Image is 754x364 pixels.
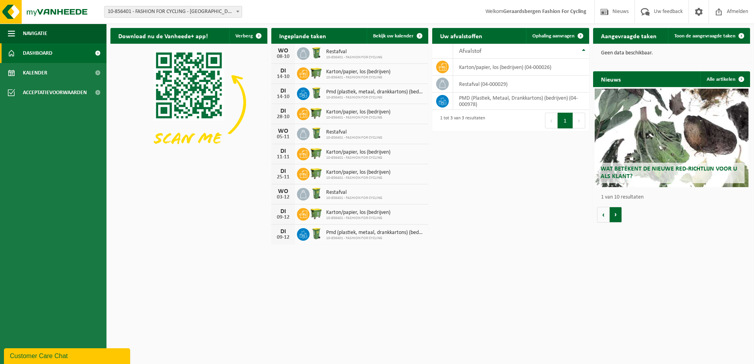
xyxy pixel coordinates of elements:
div: 11-11 [275,154,291,160]
div: 08-10 [275,54,291,59]
button: Next [573,113,585,128]
span: Afvalstof [459,48,482,54]
a: Ophaling aanvragen [526,28,588,44]
div: 09-12 [275,215,291,220]
span: 10-856401 - FASHION FOR CYCLING [326,75,390,80]
span: Restafval [326,49,382,55]
h2: Download nu de Vanheede+ app! [110,28,216,43]
div: 09-12 [275,235,291,240]
span: 10-856401 - FASHION FOR CYCLING [326,176,390,180]
h2: Aangevraagde taken [593,28,664,43]
div: 14-10 [275,94,291,100]
div: DI [275,88,291,94]
h2: Uw afvalstoffen [432,28,490,43]
a: Wat betekent de nieuwe RED-richtlijn voor u als klant? [595,89,748,187]
span: 10-856401 - FASHION FOR CYCLING [326,136,382,140]
img: WB-1100-HPE-GN-50 [310,106,323,120]
button: Verberg [229,28,267,44]
div: WO [275,128,291,134]
span: Verberg [235,33,253,39]
a: Toon de aangevraagde taken [668,28,749,44]
div: 05-11 [275,134,291,140]
td: karton/papier, los (bedrijven) (04-000026) [453,59,589,76]
div: 25-11 [275,175,291,180]
div: DI [275,208,291,215]
div: DI [275,148,291,154]
div: DI [275,228,291,235]
button: 1 [558,113,573,128]
img: WB-0240-HPE-GN-50 [310,46,323,59]
span: 10-856401 - FASHION FOR CYCLING [326,216,390,221]
span: Dashboard [23,43,52,63]
div: DI [275,68,291,74]
span: Acceptatievoorwaarden [23,83,87,102]
span: 10-856401 - FASHION FOR CYCLING [326,196,382,201]
span: Kalender [23,63,47,83]
span: Karton/papier, los (bedrijven) [326,69,390,75]
a: Alle artikelen [700,71,749,87]
img: WB-1100-HPE-GN-50 [310,167,323,180]
div: 28-10 [275,114,291,120]
div: 03-12 [275,195,291,200]
span: 10-856401 - FASHION FOR CYCLING [326,236,424,241]
h2: Nieuws [593,71,629,87]
span: Karton/papier, los (bedrijven) [326,109,390,115]
img: WB-1100-HPE-GN-50 [310,207,323,220]
div: WO [275,188,291,195]
span: Karton/papier, los (bedrijven) [326,149,390,156]
span: Toon de aangevraagde taken [674,33,735,39]
img: WB-0240-HPE-GN-50 [310,126,323,140]
button: Previous [545,113,558,128]
img: WB-0240-HPE-GN-50 [310,187,323,200]
td: PMD (Plastiek, Metaal, Drankkartons) (bedrijven) (04-000978) [453,93,589,110]
div: DI [275,108,291,114]
span: Restafval [326,129,382,136]
strong: Geraardsbergen Fashion For Cycling [503,9,586,15]
img: WB-0240-HPE-GN-50 [310,227,323,240]
span: 10-856401 - FASHION FOR CYCLING [326,115,390,120]
p: 1 van 10 resultaten [601,195,746,200]
span: Ophaling aanvragen [532,33,575,39]
td: restafval (04-000029) [453,76,589,93]
span: Restafval [326,189,382,196]
iframe: chat widget [4,347,132,364]
h2: Ingeplande taken [271,28,334,43]
span: 10-856401 - FASHION FOR CYCLING [326,95,424,100]
button: Volgende [610,207,622,223]
p: Geen data beschikbaar. [601,50,742,56]
div: DI [275,168,291,175]
div: 1 tot 3 van 3 resultaten [436,112,485,129]
img: WB-0240-HPE-GN-50 [310,86,323,100]
span: 10-856401 - FASHION FOR CYCLING [326,156,390,160]
span: Bekijk uw kalender [373,33,414,39]
img: WB-1100-HPE-GN-50 [310,147,323,160]
div: WO [275,48,291,54]
span: Pmd (plastiek, metaal, drankkartons) (bedrijven) [326,89,424,95]
span: 10-856401 - FASHION FOR CYCLING - GERAARDSBERGEN [105,6,242,17]
img: Download de VHEPlus App [110,44,267,162]
div: 14-10 [275,74,291,80]
span: Wat betekent de nieuwe RED-richtlijn voor u als klant? [601,166,737,180]
span: Pmd (plastiek, metaal, drankkartons) (bedrijven) [326,230,424,236]
a: Bekijk uw kalender [367,28,427,44]
span: Karton/papier, los (bedrijven) [326,210,390,216]
span: 10-856401 - FASHION FOR CYCLING - GERAARDSBERGEN [104,6,242,18]
img: WB-1100-HPE-GN-50 [310,66,323,80]
span: Navigatie [23,24,47,43]
span: 10-856401 - FASHION FOR CYCLING [326,55,382,60]
button: Vorige [597,207,610,223]
span: Karton/papier, los (bedrijven) [326,169,390,176]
